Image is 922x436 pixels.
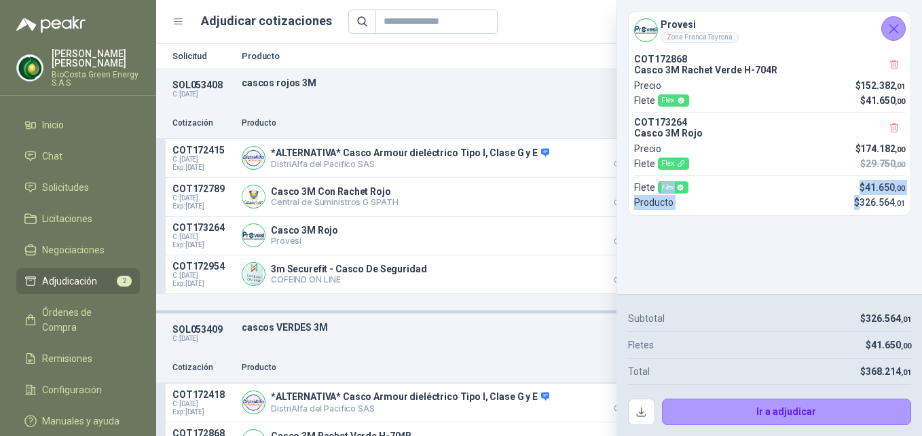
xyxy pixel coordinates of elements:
[172,222,234,233] p: COT173264
[16,377,140,403] a: Configuración
[16,206,140,232] a: Licitaciones
[634,65,905,75] p: Casco 3M Rachet Verde H-704R
[117,276,132,287] span: 2
[16,175,140,200] a: Solicitudes
[172,408,234,416] span: Exp: [DATE]
[242,224,265,247] img: Company Logo
[634,128,905,139] p: Casco 3M Rojo
[634,78,661,93] p: Precio
[271,186,398,197] p: Casco 3M Con Rachet Rojo
[895,199,905,208] span: ,01
[16,408,140,434] a: Manuales y ayuda
[172,194,234,202] span: C: [DATE]
[271,225,338,236] p: Casco 3M Rojo
[855,141,906,156] p: $
[172,261,234,272] p: COT172954
[895,145,905,154] span: ,00
[634,141,661,156] p: Precio
[901,342,911,350] span: ,00
[855,78,906,93] p: $
[628,364,650,379] p: Total
[634,156,689,171] p: Flete
[52,71,140,87] p: BioCosta Green Energy S.A.S
[201,12,332,31] h1: Adjudicar cotizaciones
[42,351,92,366] span: Remisiones
[593,117,661,130] p: Precio
[860,80,905,91] span: 152.382
[16,299,140,340] a: Órdenes de Compra
[16,112,140,138] a: Inicio
[593,361,661,374] p: Precio
[865,182,905,193] span: 41.650
[628,311,665,326] p: Subtotal
[860,180,905,195] p: $
[634,195,674,210] p: Producto
[271,197,398,207] p: Central de Suministros G SPATH
[172,79,234,90] p: SOL053408
[271,403,549,414] p: DistriAlfa del Pacifico SAS
[860,197,905,208] span: 326.564
[271,391,549,403] p: *ALTERNATIVA* Casco Armour dieléctrico Tipo I, Clase G y E
[860,156,905,171] p: $
[860,93,905,108] p: $
[242,322,710,333] p: cascos VERDES 3M
[860,364,911,379] p: $
[242,117,585,130] p: Producto
[16,237,140,263] a: Negociaciones
[172,117,234,130] p: Cotización
[271,236,338,246] p: Provesi
[271,264,426,274] p: 3m Securefit - Casco De Seguridad
[593,222,661,245] p: $ 174.182
[52,49,140,68] p: [PERSON_NAME] [PERSON_NAME]
[634,180,688,195] p: Flete
[634,54,905,65] p: COT172868
[172,241,234,249] span: Exp: [DATE]
[172,280,234,288] span: Exp: [DATE]
[866,158,905,169] span: 29.750
[866,313,911,324] span: 326.564
[901,315,911,324] span: ,01
[901,368,911,377] span: ,01
[42,242,105,257] span: Negociaciones
[593,261,661,284] p: $ 1.066.000
[17,55,43,81] img: Company Logo
[593,183,661,206] p: $ 83.059
[866,95,905,106] span: 41.650
[854,195,905,210] p: $
[895,82,905,91] span: ,01
[172,400,234,408] span: C: [DATE]
[866,338,911,352] p: $
[42,305,127,335] span: Órdenes de Compra
[16,268,140,294] a: Adjudicación2
[662,399,912,426] button: Ir a adjudicar
[242,185,265,208] img: Company Logo
[172,156,234,164] span: C: [DATE]
[172,183,234,194] p: COT172789
[271,159,549,169] p: DistriAlfa del Pacifico SAS
[42,149,62,164] span: Chat
[634,93,689,108] p: Flete
[16,16,86,33] img: Logo peakr
[172,389,234,400] p: COT172418
[172,145,234,156] p: COT172415
[242,263,265,285] img: Company Logo
[172,324,234,335] p: SOL053409
[593,405,661,412] span: Crédito 30 días
[871,340,911,350] span: 41.650
[895,160,905,169] span: ,00
[593,277,661,284] span: Crédito 30 días
[860,143,905,154] span: 174.182
[172,233,234,241] span: C: [DATE]
[172,164,234,172] span: Exp: [DATE]
[16,143,140,169] a: Chat
[172,90,234,98] p: C: [DATE]
[860,311,911,326] p: $
[172,202,234,211] span: Exp: [DATE]
[42,117,64,132] span: Inicio
[634,117,905,128] p: COT173264
[42,414,119,429] span: Manuales y ayuda
[242,52,710,60] p: Producto
[172,52,234,60] p: Solicitud
[866,366,911,377] span: 368.214
[242,77,710,88] p: cascos rojos 3M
